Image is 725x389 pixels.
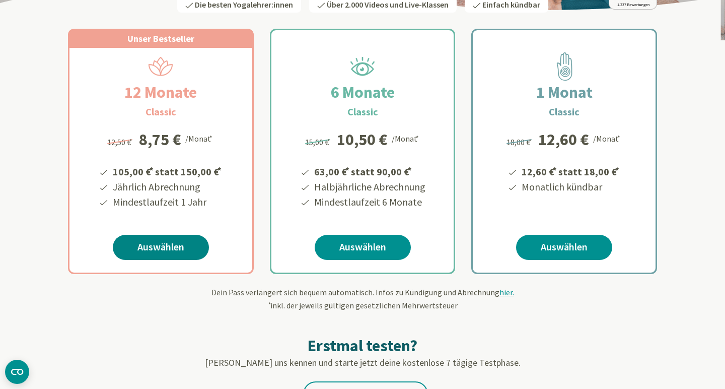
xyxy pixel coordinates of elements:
[337,132,388,148] div: 10,50 €
[68,336,657,356] h2: Erstmal testen?
[146,104,176,119] h3: Classic
[392,132,420,145] div: /Monat
[516,235,612,260] a: Auswählen
[347,104,378,119] h3: Classic
[313,194,425,210] li: Mindestlaufzeit 6 Monate
[139,132,181,148] div: 8,75 €
[113,235,209,260] a: Auswählen
[315,235,411,260] a: Auswählen
[520,162,621,179] li: 12,60 € statt 18,00 €
[111,162,223,179] li: 105,00 € statt 150,00 €
[305,137,332,147] span: 15,00 €
[499,287,514,297] span: hier.
[267,300,458,310] span: inkl. der jeweils gültigen gesetzlichen Mehrwertsteuer
[100,80,221,104] h2: 12 Monate
[313,179,425,194] li: Halbjährliche Abrechnung
[68,286,657,311] div: Dein Pass verlängert sich bequem automatisch. Infos zu Kündigung und Abrechnung
[111,179,223,194] li: Jährlich Abrechnung
[593,132,622,145] div: /Monat
[185,132,214,145] div: /Monat
[520,179,621,194] li: Monatlich kündbar
[68,356,657,369] p: [PERSON_NAME] uns kennen und starte jetzt deine kostenlose 7 tägige Testphase.
[127,33,194,44] span: Unser Bestseller
[538,132,589,148] div: 12,60 €
[506,137,533,147] span: 18,00 €
[512,80,617,104] h2: 1 Monat
[313,162,425,179] li: 63,00 € statt 90,00 €
[107,137,134,147] span: 12,50 €
[5,360,29,384] button: CMP-Widget öffnen
[549,104,579,119] h3: Classic
[111,194,223,210] li: Mindestlaufzeit 1 Jahr
[307,80,419,104] h2: 6 Monate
